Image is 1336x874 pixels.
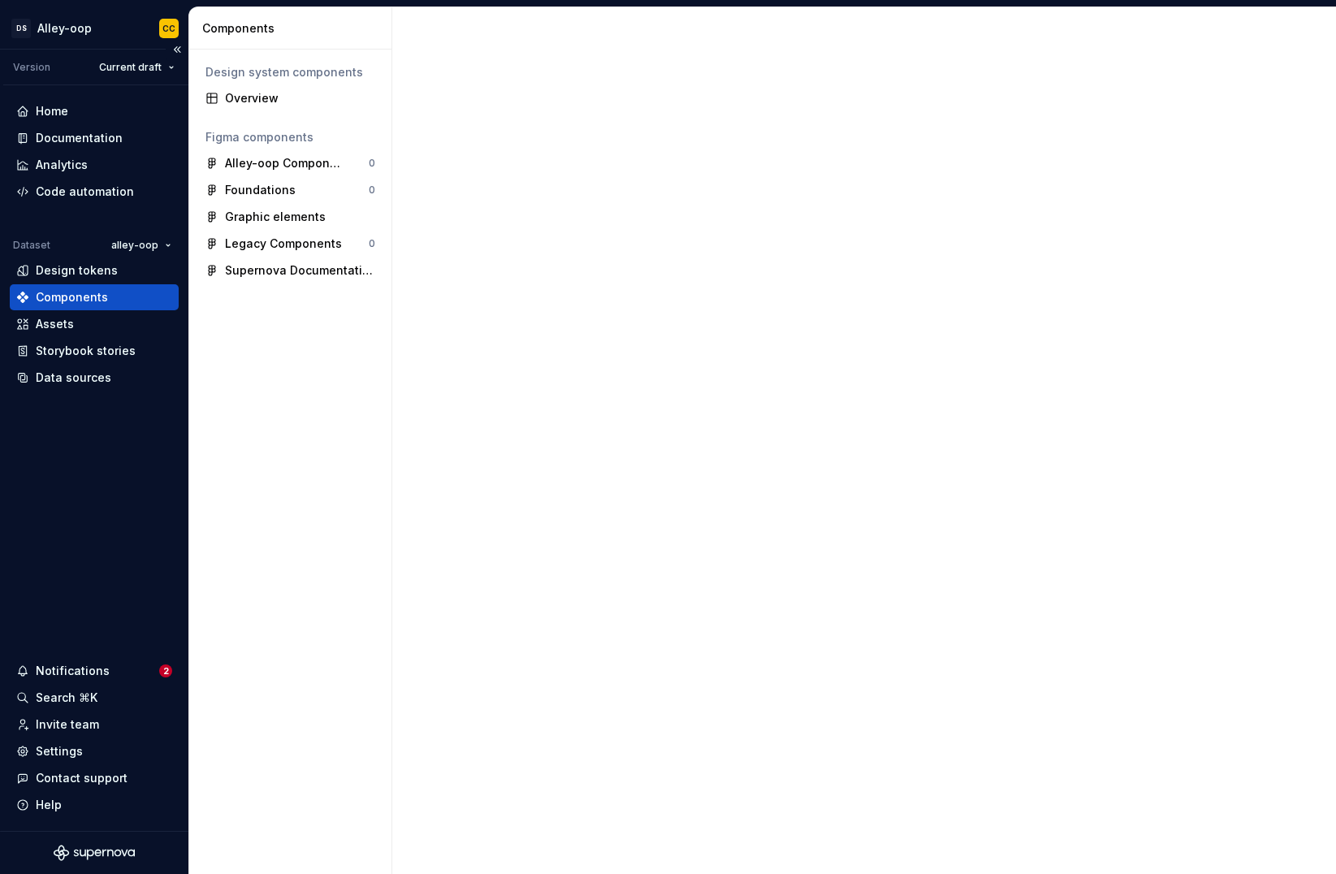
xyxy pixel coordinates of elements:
[13,239,50,252] div: Dataset
[225,262,375,279] div: Supernova Documentation Assets
[36,289,108,305] div: Components
[199,177,382,203] a: Foundations0
[199,85,382,111] a: Overview
[36,184,134,200] div: Code automation
[3,11,185,45] button: DSAlley-oopCC
[225,90,375,106] div: Overview
[36,770,128,786] div: Contact support
[199,150,382,176] a: Alley-oop Components0
[36,743,83,759] div: Settings
[111,239,158,252] span: alley-oop
[36,316,74,332] div: Assets
[10,658,179,684] button: Notifications2
[10,98,179,124] a: Home
[10,179,179,205] a: Code automation
[10,365,179,391] a: Data sources
[99,61,162,74] span: Current draft
[104,234,179,257] button: alley-oop
[37,20,92,37] div: Alley-oop
[199,257,382,283] a: Supernova Documentation Assets
[199,204,382,230] a: Graphic elements
[92,56,182,79] button: Current draft
[10,338,179,364] a: Storybook stories
[205,129,375,145] div: Figma components
[225,155,346,171] div: Alley-oop Components
[369,237,375,250] div: 0
[199,231,382,257] a: Legacy Components0
[54,845,135,861] svg: Supernova Logo
[36,343,136,359] div: Storybook stories
[11,19,31,38] div: DS
[36,103,68,119] div: Home
[36,716,99,733] div: Invite team
[13,61,50,74] div: Version
[36,262,118,279] div: Design tokens
[225,236,342,252] div: Legacy Components
[10,685,179,711] button: Search ⌘K
[159,664,172,677] span: 2
[36,797,62,813] div: Help
[36,370,111,386] div: Data sources
[162,22,175,35] div: CC
[10,284,179,310] a: Components
[10,712,179,738] a: Invite team
[10,125,179,151] a: Documentation
[225,182,296,198] div: Foundations
[202,20,385,37] div: Components
[10,257,179,283] a: Design tokens
[10,152,179,178] a: Analytics
[205,64,375,80] div: Design system components
[369,157,375,170] div: 0
[36,157,88,173] div: Analytics
[225,209,326,225] div: Graphic elements
[10,738,179,764] a: Settings
[36,130,123,146] div: Documentation
[36,663,110,679] div: Notifications
[10,792,179,818] button: Help
[369,184,375,197] div: 0
[10,765,179,791] button: Contact support
[166,38,188,61] button: Collapse sidebar
[10,311,179,337] a: Assets
[36,690,97,706] div: Search ⌘K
